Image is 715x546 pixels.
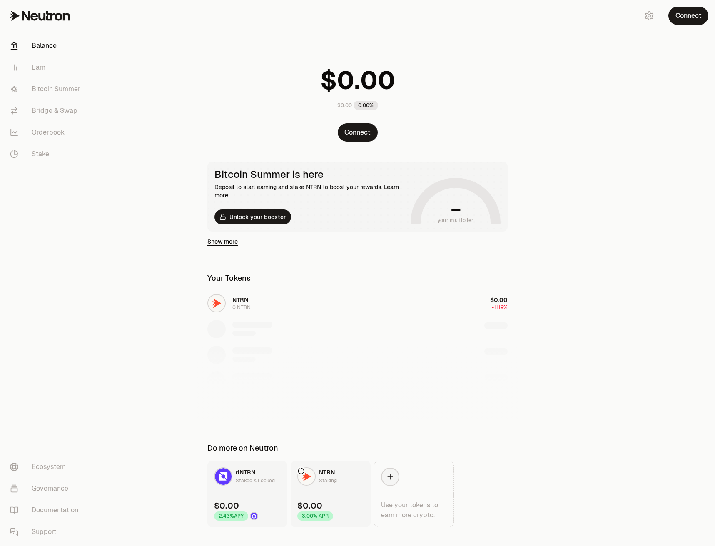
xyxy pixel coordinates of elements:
[3,521,90,543] a: Support
[438,216,474,224] span: your multiplier
[3,78,90,100] a: Bitcoin Summer
[207,272,251,284] div: Your Tokens
[214,209,291,224] button: Unlock your booster
[236,476,275,485] div: Staked & Locked
[3,456,90,478] a: Ecosystem
[3,143,90,165] a: Stake
[207,461,287,527] a: dNTRN LogodNTRNStaked & Locked$0.002.43%APYDrop
[338,123,378,142] button: Connect
[214,500,239,511] div: $0.00
[354,101,378,110] div: 0.00%
[381,500,447,520] div: Use your tokens to earn more crypto.
[215,468,232,485] img: dNTRN Logo
[207,442,278,454] div: Do more on Neutron
[3,35,90,57] a: Balance
[319,469,335,476] span: NTRN
[668,7,708,25] button: Connect
[297,500,322,511] div: $0.00
[337,102,352,109] div: $0.00
[3,499,90,521] a: Documentation
[3,122,90,143] a: Orderbook
[3,57,90,78] a: Earn
[214,183,407,199] div: Deposit to start earning and stake NTRN to boost your rewards.
[236,469,255,476] span: dNTRN
[297,511,333,521] div: 3.00% APR
[3,100,90,122] a: Bridge & Swap
[451,203,461,216] h1: --
[251,513,257,519] img: Drop
[214,511,248,521] div: 2.43% APY
[298,468,315,485] img: NTRN Logo
[207,237,238,246] a: Show more
[3,478,90,499] a: Governance
[319,476,337,485] div: Staking
[291,461,371,527] a: NTRN LogoNTRNStaking$0.003.00% APR
[374,461,454,527] a: Use your tokens to earn more crypto.
[214,169,407,180] div: Bitcoin Summer is here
